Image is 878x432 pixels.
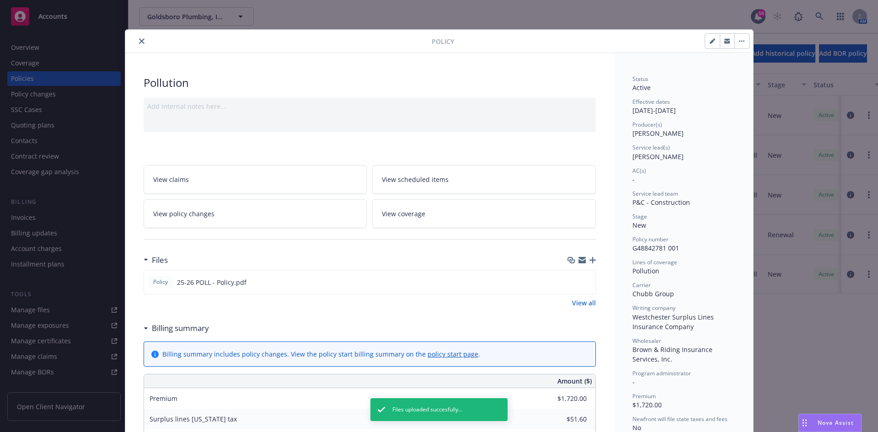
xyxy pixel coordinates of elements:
[632,304,675,312] span: Writing company
[818,419,854,427] span: Nova Assist
[557,376,592,386] span: Amount ($)
[150,394,177,403] span: Premium
[632,400,662,409] span: $1,720.00
[632,144,670,151] span: Service lead(s)
[382,175,449,184] span: View scheduled items
[572,298,596,308] a: View all
[632,281,651,289] span: Carrier
[372,199,596,228] a: View coverage
[136,36,147,47] button: close
[584,277,592,287] button: preview file
[151,278,170,286] span: Policy
[144,254,168,266] div: Files
[632,378,635,386] span: -
[432,37,454,46] span: Policy
[144,165,367,194] a: View claims
[632,289,674,298] span: Chubb Group
[150,415,237,423] span: Surplus lines [US_STATE] tax
[632,258,677,266] span: Lines of coverage
[147,101,592,111] div: Add internal notes here...
[152,322,209,334] h3: Billing summary
[632,345,714,363] span: Brown & Riding Insurance Services, Inc.
[382,209,425,219] span: View coverage
[177,277,246,287] span: 25-26 POLL - Policy.pdf
[632,337,661,345] span: Wholesaler
[632,213,647,220] span: Stage
[632,175,635,184] span: -
[632,98,735,115] div: [DATE] - [DATE]
[632,415,728,423] span: Newfront will file state taxes and fees
[162,349,480,359] div: Billing summary includes policy changes. View the policy start billing summary on the .
[632,244,679,252] span: G48842781 001
[632,392,656,400] span: Premium
[153,175,189,184] span: View claims
[569,277,576,287] button: download file
[632,75,648,83] span: Status
[372,165,596,194] a: View scheduled items
[632,369,691,377] span: Program administrator
[632,198,690,207] span: P&C - Construction
[632,167,646,175] span: AC(s)
[533,392,592,405] input: 0.00
[632,267,659,275] span: Pollution
[144,75,596,91] div: Pollution
[632,423,641,432] span: No
[392,405,462,414] span: Files uploaded succesfully...
[798,414,862,432] button: Nova Assist
[632,121,662,128] span: Producer(s)
[428,350,478,358] a: policy start page
[632,98,670,106] span: Effective dates
[632,152,684,161] span: [PERSON_NAME]
[632,221,646,229] span: New
[144,199,367,228] a: View policy changes
[533,412,592,426] input: 0.00
[153,209,214,219] span: View policy changes
[632,235,669,243] span: Policy number
[632,313,716,331] span: Westchester Surplus Lines Insurance Company
[799,414,810,432] div: Drag to move
[152,254,168,266] h3: Files
[632,129,684,138] span: [PERSON_NAME]
[144,322,209,334] div: Billing summary
[632,83,651,92] span: Active
[632,190,678,197] span: Service lead team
